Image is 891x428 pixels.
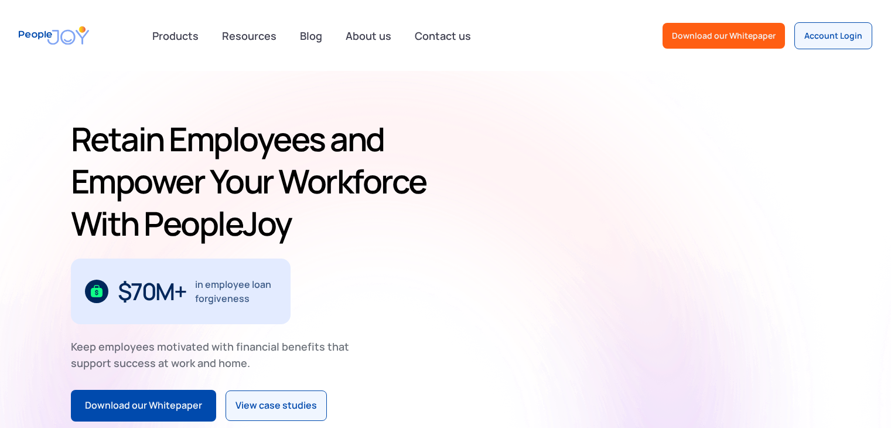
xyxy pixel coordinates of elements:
[408,23,478,49] a: Contact us
[235,398,317,413] div: View case studies
[195,277,276,305] div: in employee loan forgiveness
[663,23,785,49] a: Download our Whitepaper
[118,282,186,301] div: $70M+
[71,338,359,371] div: Keep employees motivated with financial benefits that support success at work and home.
[293,23,329,49] a: Blog
[71,118,441,244] h1: Retain Employees and Empower Your Workforce With PeopleJoy
[215,23,284,49] a: Resources
[145,24,206,47] div: Products
[19,19,89,52] a: home
[339,23,398,49] a: About us
[85,398,202,413] div: Download our Whitepaper
[71,390,216,422] a: Download our Whitepaper
[71,259,291,324] div: 1 / 3
[672,30,776,42] div: Download our Whitepaper
[804,30,862,42] div: Account Login
[794,22,872,49] a: Account Login
[226,390,327,421] a: View case studies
